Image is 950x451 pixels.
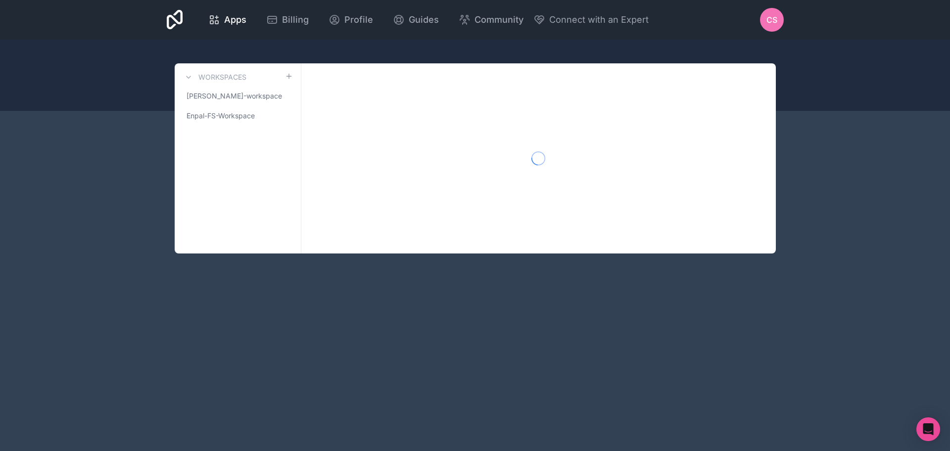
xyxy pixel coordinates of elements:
span: Guides [409,13,439,27]
a: Enpal-FS-Workspace [183,107,293,125]
span: CS [766,14,777,26]
span: Enpal-FS-Workspace [187,111,255,121]
h3: Workspaces [198,72,246,82]
span: Apps [224,13,246,27]
a: [PERSON_NAME]-workspace [183,87,293,105]
a: Billing [258,9,317,31]
a: Guides [385,9,447,31]
span: [PERSON_NAME]-workspace [187,91,282,101]
a: Community [451,9,531,31]
span: Billing [282,13,309,27]
span: Profile [344,13,373,27]
a: Apps [200,9,254,31]
a: Workspaces [183,71,246,83]
span: Community [475,13,523,27]
button: Connect with an Expert [533,13,649,27]
a: Profile [321,9,381,31]
div: Open Intercom Messenger [916,417,940,441]
span: Connect with an Expert [549,13,649,27]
